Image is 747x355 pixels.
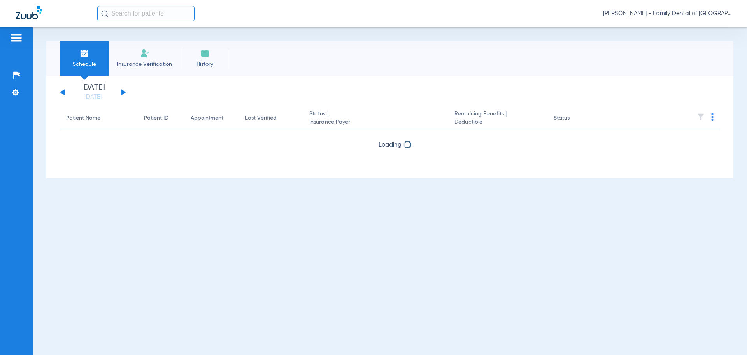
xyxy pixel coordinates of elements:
[200,49,210,58] img: History
[379,142,402,148] span: Loading
[101,10,108,17] img: Search Icon
[448,108,547,129] th: Remaining Benefits |
[66,60,103,68] span: Schedule
[245,114,277,122] div: Last Verified
[140,49,149,58] img: Manual Insurance Verification
[603,10,731,18] span: [PERSON_NAME] - Family Dental of [GEOGRAPHIC_DATA]
[16,6,42,19] img: Zuub Logo
[454,118,541,126] span: Deductible
[70,93,116,101] a: [DATE]
[191,114,223,122] div: Appointment
[186,60,223,68] span: History
[66,114,132,122] div: Patient Name
[711,113,714,121] img: group-dot-blue.svg
[697,113,705,121] img: filter.svg
[144,114,168,122] div: Patient ID
[191,114,233,122] div: Appointment
[303,108,448,129] th: Status |
[66,114,100,122] div: Patient Name
[309,118,442,126] span: Insurance Payer
[80,49,89,58] img: Schedule
[97,6,195,21] input: Search for patients
[10,33,23,42] img: hamburger-icon
[114,60,175,68] span: Insurance Verification
[70,84,116,101] li: [DATE]
[245,114,297,122] div: Last Verified
[547,108,600,129] th: Status
[144,114,178,122] div: Patient ID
